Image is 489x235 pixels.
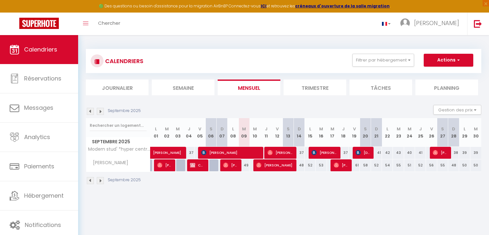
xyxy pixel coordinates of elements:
[87,147,151,152] span: Modern stud' *hyper centre* 50m de la mer*
[172,118,183,147] th: 03
[98,20,120,26] span: Chercher
[232,126,234,132] abbr: L
[161,118,172,147] th: 02
[375,126,378,132] abbr: D
[342,126,345,132] abbr: J
[284,80,346,95] li: Trimestre
[305,159,316,171] div: 52
[205,118,216,147] th: 06
[433,105,481,115] button: Gestion des prix
[305,118,316,147] th: 15
[364,126,367,132] abbr: S
[331,126,334,132] abbr: M
[415,159,426,171] div: 52
[397,126,401,132] abbr: M
[183,118,194,147] th: 04
[426,159,437,171] div: 56
[298,126,301,132] abbr: D
[223,159,238,171] span: [PERSON_NAME]
[24,162,54,170] span: Paiements
[441,126,444,132] abbr: S
[404,159,415,171] div: 51
[393,159,404,171] div: 55
[108,177,141,183] p: Septembre 2025
[393,147,404,159] div: 43
[349,159,360,171] div: 61
[86,137,150,146] span: Septembre 2025
[24,133,50,141] span: Analytics
[216,118,227,147] th: 07
[393,118,404,147] th: 23
[201,146,259,159] span: [PERSON_NAME]
[415,147,426,159] div: 41
[309,126,311,132] abbr: L
[25,221,61,229] span: Notifications
[437,118,448,147] th: 27
[93,13,125,35] a: Chercher
[316,159,327,171] div: 53
[24,74,61,82] span: Réservations
[426,118,437,147] th: 26
[474,20,482,28] img: logout
[464,126,466,132] abbr: L
[176,126,180,132] abbr: M
[190,159,204,171] span: Chastang Mariion relogement iconique
[430,126,433,132] abbr: V
[188,126,190,132] abbr: J
[414,19,459,27] span: [PERSON_NAME]
[150,118,161,147] th: 01
[295,3,390,9] strong: créneaux d'ouverture de la salle migration
[448,159,459,171] div: 48
[353,126,356,132] abbr: V
[360,118,371,147] th: 20
[459,147,470,159] div: 39
[239,159,249,171] div: 49
[474,126,478,132] abbr: M
[104,54,143,68] h3: CALENDRIERS
[210,126,213,132] abbr: S
[294,147,305,159] div: 37
[287,126,290,132] abbr: S
[424,54,473,67] button: Actions
[459,159,470,171] div: 50
[470,118,481,147] th: 30
[242,126,246,132] abbr: M
[349,118,360,147] th: 19
[294,118,305,147] th: 14
[334,159,348,171] span: [PERSON_NAME]
[382,147,393,159] div: 42
[256,159,293,171] span: [PERSON_NAME]
[382,118,393,147] th: 22
[261,3,267,9] strong: ICI
[272,118,283,147] th: 12
[265,126,267,132] abbr: J
[433,146,447,159] span: [PERSON_NAME]
[360,159,371,171] div: 58
[198,126,201,132] abbr: V
[338,118,349,147] th: 18
[419,126,422,132] abbr: J
[19,18,59,29] img: Super Booking
[165,126,169,132] abbr: M
[338,147,349,159] div: 37
[253,126,257,132] abbr: M
[319,126,323,132] abbr: M
[371,147,382,159] div: 41
[150,147,161,159] a: [PERSON_NAME]
[371,159,382,171] div: 52
[437,159,448,171] div: 55
[267,146,293,159] span: [PERSON_NAME]
[155,126,157,132] abbr: L
[470,147,481,159] div: 39
[228,118,239,147] th: 08
[316,118,327,147] th: 16
[195,118,205,147] th: 05
[448,147,459,159] div: 38
[470,159,481,171] div: 50
[294,159,305,171] div: 48
[408,126,412,132] abbr: M
[283,118,294,147] th: 13
[221,126,224,132] abbr: D
[249,118,260,147] th: 10
[382,159,393,171] div: 54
